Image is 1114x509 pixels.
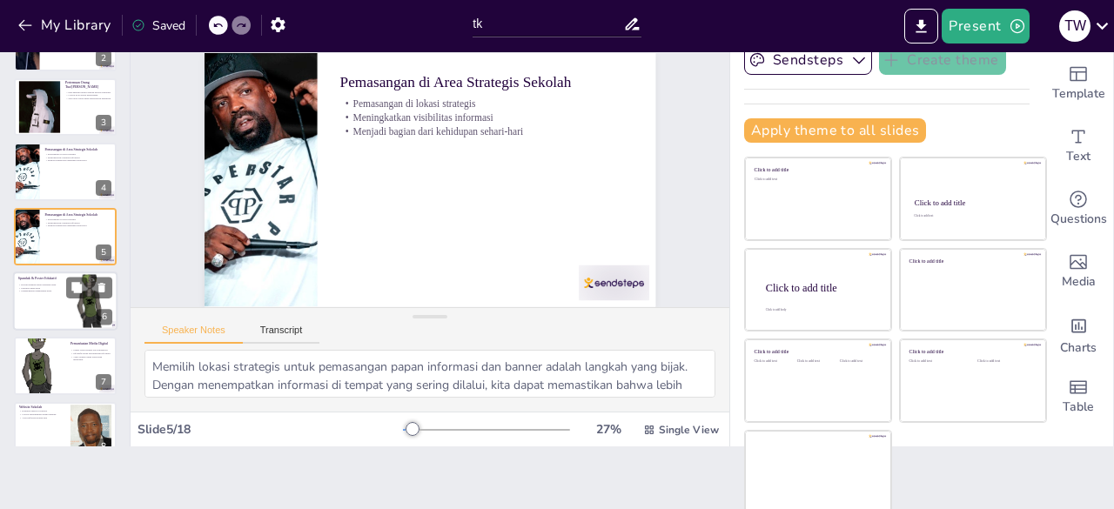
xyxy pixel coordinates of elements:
[942,9,1029,44] button: Present
[473,11,622,37] input: Insert title
[144,350,715,398] textarea: Memilih lokasi strategis untuk pemasangan papan informasi dan banner adalah langkah yang bijak. D...
[744,45,872,75] button: Sendsteps
[1059,10,1091,42] div: t w
[18,286,65,290] p: Ilustrasi ramah anak
[755,359,794,364] div: Click to add text
[96,439,111,454] div: 8
[14,78,117,136] div: 3
[44,218,111,221] p: Pemasangan di lokasi strategis
[19,409,65,412] p: Halaman khusus di website
[1044,115,1113,177] div: Add text boxes
[96,180,111,196] div: 4
[18,283,65,286] p: Desain menarik untuk perhatian anak
[755,167,879,173] div: Click to add title
[755,349,879,355] div: Click to add title
[1060,338,1097,358] span: Charts
[44,153,111,157] p: Pemasangan di lokasi strategis
[70,341,111,346] p: Pemanfaatan Media Digital
[909,349,1034,355] div: Click to add title
[65,80,111,90] p: Pertemuan Orang Tua/[PERSON_NAME]
[13,271,117,331] div: 6
[96,374,111,390] div: 7
[977,359,1032,364] div: Click to add text
[65,90,111,94] p: Penyampaian materi dengan bahasa sederhana
[766,281,877,293] div: Click to add title
[14,402,117,459] div: 8
[96,244,111,260] div: 5
[97,309,112,325] div: 6
[66,277,87,298] button: Duplicate Slide
[1052,84,1105,104] span: Template
[587,421,629,438] div: 27 %
[70,352,111,356] p: Infografis untuk penyampaian informasi
[44,211,111,217] p: Pemasangan di Area Strategis Sekolah
[915,198,1030,207] div: Click to add title
[184,57,352,279] div: Slide 5
[13,11,118,39] button: My Library
[65,97,111,100] p: Sesi tanya jawab untuk memastikan dukungan
[65,94,111,97] p: Contoh nyata untuk pemahaman
[659,423,719,437] span: Single View
[44,224,111,227] p: Menjadi bagian dari kehidupan sehari-hari
[19,412,65,416] p: Contoh implementasi dalam kegiatan
[96,115,111,131] div: 3
[70,355,111,361] p: Video pendek untuk penjelasan mendalam
[44,147,111,152] p: Pemasangan di Area Strategis Sekolah
[144,325,243,344] button: Speaker Notes
[1059,9,1091,44] button: t w
[70,349,111,352] p: Media sosial sebagai alat komunikasi
[1062,272,1096,291] span: Media
[44,221,111,224] p: Meningkatkan visibilitas informasi
[14,143,117,200] div: 4
[914,215,1030,218] div: Click to add text
[909,359,964,364] div: Click to add text
[766,308,876,311] div: Click to add body
[1044,177,1113,240] div: Get real-time input from your audience
[1044,303,1113,365] div: Add charts and graphs
[44,159,111,163] p: Menjadi bagian dari kehidupan sehari-hari
[1044,52,1113,115] div: Add ready made slides
[131,17,185,34] div: Saved
[96,50,111,66] div: 2
[840,359,879,364] div: Click to add text
[243,325,320,344] button: Transcript
[18,276,65,281] p: Spanduk & Poster Edukatif
[1063,398,1094,417] span: Table
[19,416,65,419] p: Akses informasi kapan saja
[18,290,65,293] p: Meningkatkan pemahaman anak
[1044,365,1113,428] div: Add a table
[1050,210,1107,229] span: Questions
[138,421,403,438] div: Slide 5 / 18
[797,359,836,364] div: Click to add text
[1066,147,1091,166] span: Text
[744,118,926,143] button: Apply theme to all slides
[904,9,938,44] button: Export to PowerPoint
[14,337,117,394] div: 7
[44,156,111,159] p: Meningkatkan visibilitas informasi
[1044,240,1113,303] div: Add images, graphics, shapes or video
[14,208,117,265] div: 5
[755,177,879,182] div: Click to add text
[879,45,1006,75] button: Create theme
[19,404,65,409] p: Website Sekolah
[909,258,1034,264] div: Click to add title
[91,277,112,298] button: Delete Slide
